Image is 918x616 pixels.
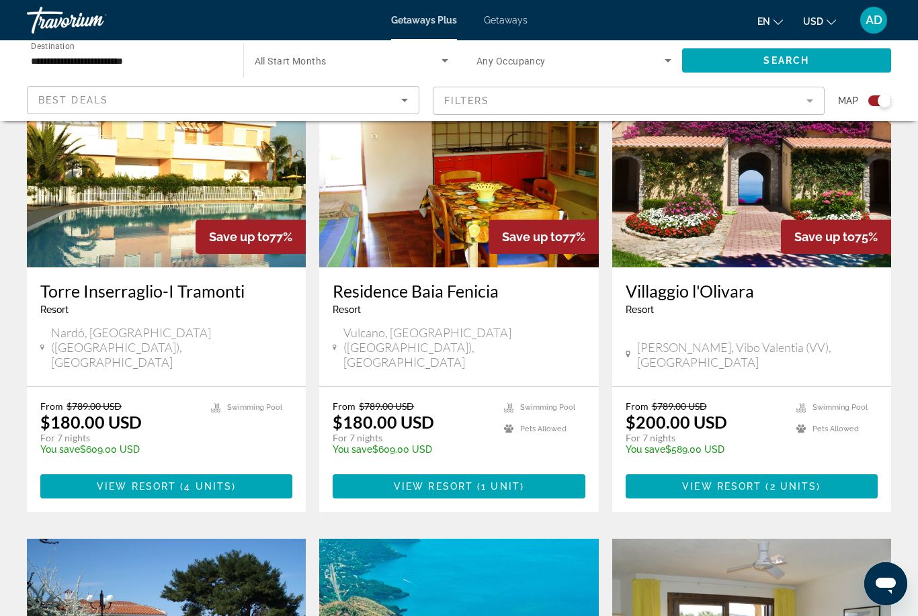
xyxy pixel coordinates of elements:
[184,481,232,492] span: 4 units
[333,444,490,455] p: $609.00 USD
[812,425,859,433] span: Pets Allowed
[803,11,836,31] button: Change currency
[97,481,176,492] span: View Resort
[626,474,878,498] button: View Resort(2 units)
[38,95,108,105] span: Best Deals
[38,92,408,108] mat-select: Sort by
[333,281,585,301] a: Residence Baia Fenicia
[209,230,269,244] span: Save up to
[40,444,80,455] span: You save
[227,403,282,412] span: Swimming Pool
[40,412,142,432] p: $180.00 USD
[40,304,69,315] span: Resort
[502,230,562,244] span: Save up to
[176,481,236,492] span: ( )
[812,403,868,412] span: Swimming Pool
[626,400,649,412] span: From
[770,481,817,492] span: 2 units
[781,220,891,254] div: 75%
[333,304,361,315] span: Resort
[682,48,892,73] button: Search
[838,91,858,110] span: Map
[803,16,823,27] span: USD
[333,432,490,444] p: For 7 nights
[489,220,599,254] div: 77%
[626,304,654,315] span: Resort
[27,3,161,38] a: Travorium
[864,562,907,605] iframe: Bouton de lancement de la fenêtre de messagerie
[626,432,783,444] p: For 7 nights
[856,6,891,34] button: User Menu
[652,400,707,412] span: $789.00 USD
[637,340,878,369] span: [PERSON_NAME], Vibo Valentia (VV), [GEOGRAPHIC_DATA]
[757,11,783,31] button: Change language
[612,52,891,267] img: 3248E01X.jpg
[481,481,520,492] span: 1 unit
[359,400,414,412] span: $789.00 USD
[255,56,327,67] span: All Start Months
[866,13,882,27] span: AD
[40,432,198,444] p: For 7 nights
[319,52,598,267] img: 3120I01X.jpg
[682,481,761,492] span: View Resort
[763,55,809,66] span: Search
[31,41,75,50] span: Destination
[391,15,457,26] a: Getaways Plus
[794,230,855,244] span: Save up to
[473,481,524,492] span: ( )
[67,400,122,412] span: $789.00 USD
[40,281,292,301] a: Torre Inserraglio-I Tramonti
[520,425,567,433] span: Pets Allowed
[51,325,293,369] span: Nardó, [GEOGRAPHIC_DATA]([GEOGRAPHIC_DATA]), [GEOGRAPHIC_DATA]
[343,325,585,369] span: Vulcano, [GEOGRAPHIC_DATA] ([GEOGRAPHIC_DATA]), [GEOGRAPHIC_DATA]
[333,400,356,412] span: From
[476,56,546,67] span: Any Occupancy
[196,220,306,254] div: 77%
[27,52,306,267] img: 3560E01X.jpg
[333,412,434,432] p: $180.00 USD
[433,86,825,116] button: Filter
[40,400,63,412] span: From
[757,16,770,27] span: en
[333,474,585,498] button: View Resort(1 unit)
[520,403,575,412] span: Swimming Pool
[40,444,198,455] p: $609.00 USD
[484,15,528,26] a: Getaways
[626,444,783,455] p: $589.00 USD
[40,474,292,498] button: View Resort(4 units)
[333,444,372,455] span: You save
[626,412,727,432] p: $200.00 USD
[394,481,473,492] span: View Resort
[626,281,878,301] a: Villaggio l'Olivara
[626,444,665,455] span: You save
[761,481,821,492] span: ( )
